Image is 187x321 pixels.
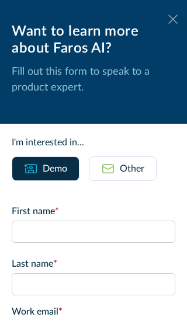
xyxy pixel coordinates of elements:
label: Last name [12,257,175,271]
div: I'm interested in... [12,135,175,149]
div: Demo [43,162,67,176]
label: First name [12,204,175,218]
label: Work email [12,305,175,319]
div: Other [120,162,144,176]
div: Want to learn more about Faros AI? [12,23,175,57]
p: Fill out this form to speak to a product expert. [12,64,175,96]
